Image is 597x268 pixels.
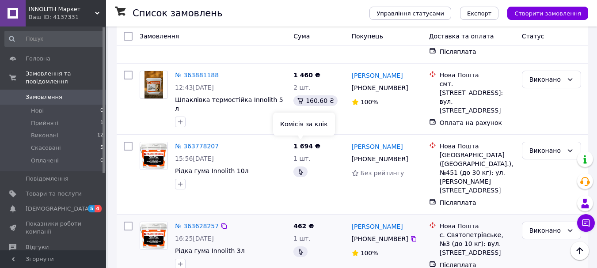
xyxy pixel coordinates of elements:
[175,96,283,112] a: Шпаклівка термостійка Innolith 5 л
[293,143,320,150] span: 1 694 ₴
[26,243,49,251] span: Відгуки
[293,84,311,91] span: 2 шт.
[440,151,515,195] div: [GEOGRAPHIC_DATA] ([GEOGRAPHIC_DATA].), №451 (до 30 кг): ул. [PERSON_NAME][STREET_ADDRESS]
[440,142,515,151] div: Нова Пошта
[29,5,95,13] span: INNOLITH Маркет
[31,157,59,165] span: Оплачені
[440,79,515,115] div: смт. [STREET_ADDRESS]: вул. [STREET_ADDRESS]
[293,235,311,242] span: 1 шт.
[133,8,222,19] h1: Список замовлень
[440,198,515,207] div: Післяплата
[140,222,167,249] img: Фото товару
[529,226,563,235] div: Виконано
[4,31,104,47] input: Пошук
[514,10,581,17] span: Створити замовлення
[352,33,383,40] span: Покупець
[361,170,404,177] span: Без рейтингу
[26,220,82,236] span: Показники роботи компанії
[467,10,492,17] span: Експорт
[570,242,589,260] button: Наверх
[31,119,58,127] span: Прийняті
[522,33,544,40] span: Статус
[140,71,168,99] a: Фото товару
[361,249,378,257] span: 100%
[350,153,410,165] div: [PHONE_NUMBER]
[175,72,219,79] a: № 363881188
[577,214,595,232] button: Чат з покупцем
[440,118,515,127] div: Оплата на рахунок
[507,7,588,20] button: Створити замовлення
[361,98,378,106] span: 100%
[440,230,515,257] div: с. Святопетрівське, №3 (до 10 кг): вул. [STREET_ADDRESS]
[26,70,106,86] span: Замовлення та повідомлення
[175,235,214,242] span: 16:25[DATE]
[350,82,410,94] div: [PHONE_NUMBER]
[31,144,61,152] span: Скасовані
[175,143,219,150] a: № 363778207
[26,55,50,63] span: Головна
[293,155,311,162] span: 1 шт.
[293,72,320,79] span: 1 460 ₴
[352,222,403,231] a: [PERSON_NAME]
[97,132,103,140] span: 12
[293,95,338,106] div: 160.60 ₴
[376,10,444,17] span: Управління статусами
[529,75,563,84] div: Виконано
[440,47,515,56] div: Післяплата
[352,142,403,151] a: [PERSON_NAME]
[144,71,163,98] img: Фото товару
[26,93,62,101] span: Замовлення
[273,113,335,136] div: Комісія за клік
[140,142,167,170] img: Фото товару
[26,205,91,213] span: [DEMOGRAPHIC_DATA]
[175,167,249,174] a: Рідка гума Innolith 10л
[31,107,44,115] span: Нові
[140,33,179,40] span: Замовлення
[440,71,515,79] div: Нова Пошта
[498,9,588,16] a: Створити замовлення
[293,223,314,230] span: 462 ₴
[175,247,245,254] a: Рідка гума Innolith 3л
[26,175,68,183] span: Повідомлення
[369,7,451,20] button: Управління статусами
[175,84,214,91] span: 12:43[DATE]
[350,233,410,245] div: [PHONE_NUMBER]
[175,223,219,230] a: № 363628257
[31,132,58,140] span: Виконані
[26,190,82,198] span: Товари та послуги
[293,33,310,40] span: Cума
[529,146,563,155] div: Виконано
[100,157,103,165] span: 0
[440,222,515,230] div: Нова Пошта
[429,33,494,40] span: Доставка та оплата
[88,205,95,212] span: 5
[352,71,403,80] a: [PERSON_NAME]
[100,144,103,152] span: 5
[100,107,103,115] span: 0
[460,7,499,20] button: Експорт
[100,119,103,127] span: 1
[29,13,106,21] div: Ваш ID: 4137331
[95,205,102,212] span: 4
[175,155,214,162] span: 15:56[DATE]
